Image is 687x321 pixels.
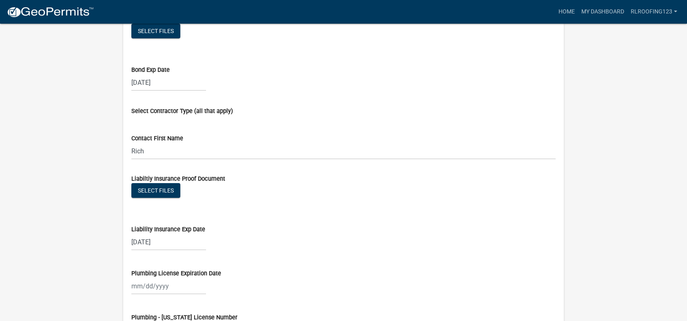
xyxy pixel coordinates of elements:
button: Select files [131,183,180,198]
input: mm/dd/yyyy [131,278,206,294]
a: My Dashboard [578,4,627,20]
label: Contact First Name [131,136,183,142]
a: rlroofing123 [627,4,680,20]
label: Bond Exp Date [131,67,170,73]
label: Select Contractor Type (all that apply) [131,108,233,114]
label: Liability Insurance Exp Date [131,227,205,232]
label: Plumbing - [US_STATE] License Number [131,315,237,321]
input: mm/dd/yyyy [131,234,206,250]
label: Liabiltiy Insurance Proof Document [131,176,225,182]
a: Home [555,4,578,20]
label: Plumbing License Expiration Date [131,271,221,277]
button: Select files [131,24,180,38]
input: mm/dd/yyyy [131,74,206,91]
